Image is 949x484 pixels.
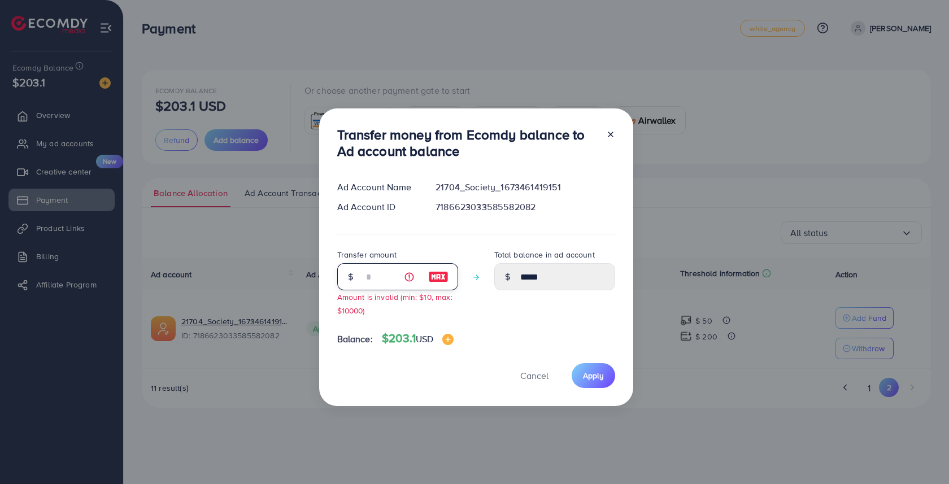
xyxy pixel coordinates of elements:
[328,200,427,213] div: Ad Account ID
[428,270,449,284] img: image
[382,332,454,346] h4: $203.1
[328,181,427,194] div: Ad Account Name
[901,433,941,476] iframe: Chat
[337,291,452,315] small: Amount is invalid (min: $10, max: $10000)
[572,363,615,387] button: Apply
[520,369,548,382] span: Cancel
[426,200,624,213] div: 7186623033585582082
[583,370,604,381] span: Apply
[442,334,454,345] img: image
[337,127,597,159] h3: Transfer money from Ecomdy balance to Ad account balance
[337,333,373,346] span: Balance:
[506,363,563,387] button: Cancel
[416,333,433,345] span: USD
[337,249,397,260] label: Transfer amount
[426,181,624,194] div: 21704_Society_1673461419151
[494,249,595,260] label: Total balance in ad account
